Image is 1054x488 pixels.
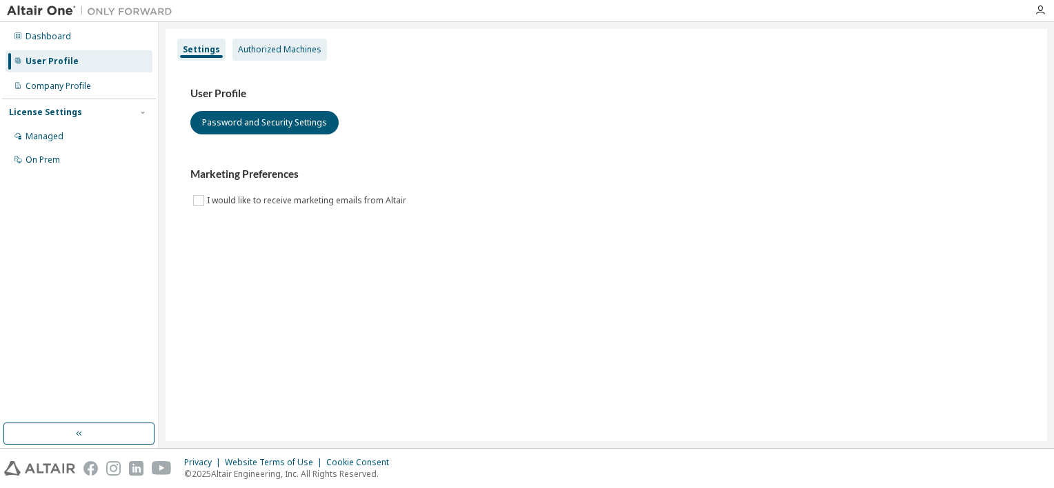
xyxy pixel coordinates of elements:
[190,87,1022,101] h3: User Profile
[225,457,326,468] div: Website Terms of Use
[7,4,179,18] img: Altair One
[326,457,397,468] div: Cookie Consent
[207,192,409,209] label: I would like to receive marketing emails from Altair
[129,461,143,476] img: linkedin.svg
[184,457,225,468] div: Privacy
[26,56,79,67] div: User Profile
[26,131,63,142] div: Managed
[4,461,75,476] img: altair_logo.svg
[9,107,82,118] div: License Settings
[83,461,98,476] img: facebook.svg
[26,81,91,92] div: Company Profile
[106,461,121,476] img: instagram.svg
[190,111,339,134] button: Password and Security Settings
[152,461,172,476] img: youtube.svg
[183,44,220,55] div: Settings
[26,31,71,42] div: Dashboard
[238,44,321,55] div: Authorized Machines
[26,154,60,165] div: On Prem
[184,468,397,480] p: © 2025 Altair Engineering, Inc. All Rights Reserved.
[190,167,1022,181] h3: Marketing Preferences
